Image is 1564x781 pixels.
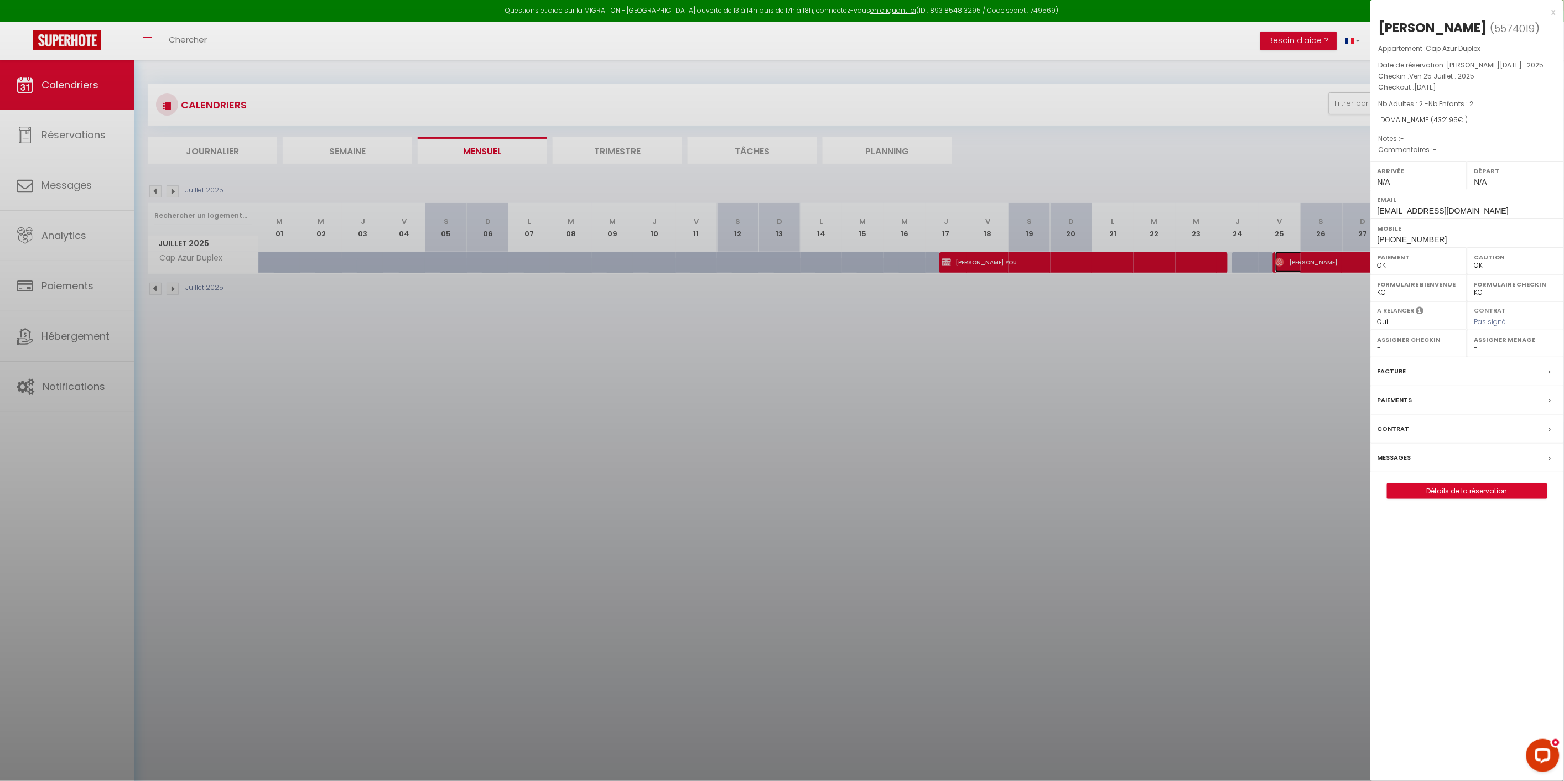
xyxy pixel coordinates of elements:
label: Assigner Menage [1474,334,1557,345]
p: Notes : [1379,133,1556,144]
label: Contrat [1474,306,1506,313]
a: Détails de la réservation [1388,484,1547,498]
span: [DATE] [1415,82,1437,92]
p: Commentaires : [1379,144,1556,155]
label: Assigner Checkin [1378,334,1460,345]
span: [EMAIL_ADDRESS][DOMAIN_NAME] [1378,206,1509,215]
div: [DOMAIN_NAME] [1379,115,1556,126]
label: Facture [1378,366,1406,377]
span: Nb Enfants : 2 [1429,99,1474,108]
label: A relancer [1378,306,1415,315]
button: Détails de la réservation [1387,483,1547,499]
span: ( ) [1490,20,1540,36]
label: Formulaire Checkin [1474,279,1557,290]
iframe: LiveChat chat widget [1518,735,1564,781]
span: [PHONE_NUMBER] [1378,235,1447,244]
p: Appartement : [1379,43,1556,54]
p: Checkin : [1379,71,1556,82]
label: Formulaire Bienvenue [1378,279,1460,290]
span: Nb Adultes : 2 - [1379,99,1474,108]
label: Départ [1474,165,1557,176]
div: x [1370,6,1556,19]
span: N/A [1474,178,1487,186]
span: ( € ) [1431,115,1468,124]
span: 4321.95 [1434,115,1458,124]
label: Mobile [1378,223,1557,234]
span: Pas signé [1474,317,1506,326]
label: Paiement [1378,252,1460,263]
label: Arrivée [1378,165,1460,176]
label: Messages [1378,452,1411,464]
span: - [1433,145,1437,154]
span: - [1401,134,1405,143]
label: Contrat [1378,423,1410,435]
span: Ven 25 Juillet . 2025 [1410,71,1475,81]
label: Email [1378,194,1557,205]
i: Sélectionner OUI si vous souhaiter envoyer les séquences de messages post-checkout [1416,306,1424,318]
p: Date de réservation : [1379,60,1556,71]
p: Checkout : [1379,82,1556,93]
label: Caution [1474,252,1557,263]
label: Paiements [1378,394,1412,406]
div: [PERSON_NAME] [1379,19,1488,37]
span: N/A [1378,178,1390,186]
span: Cap Azur Duplex [1426,44,1481,53]
span: [PERSON_NAME][DATE] . 2025 [1447,60,1544,70]
span: 5574019 [1495,22,1535,35]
